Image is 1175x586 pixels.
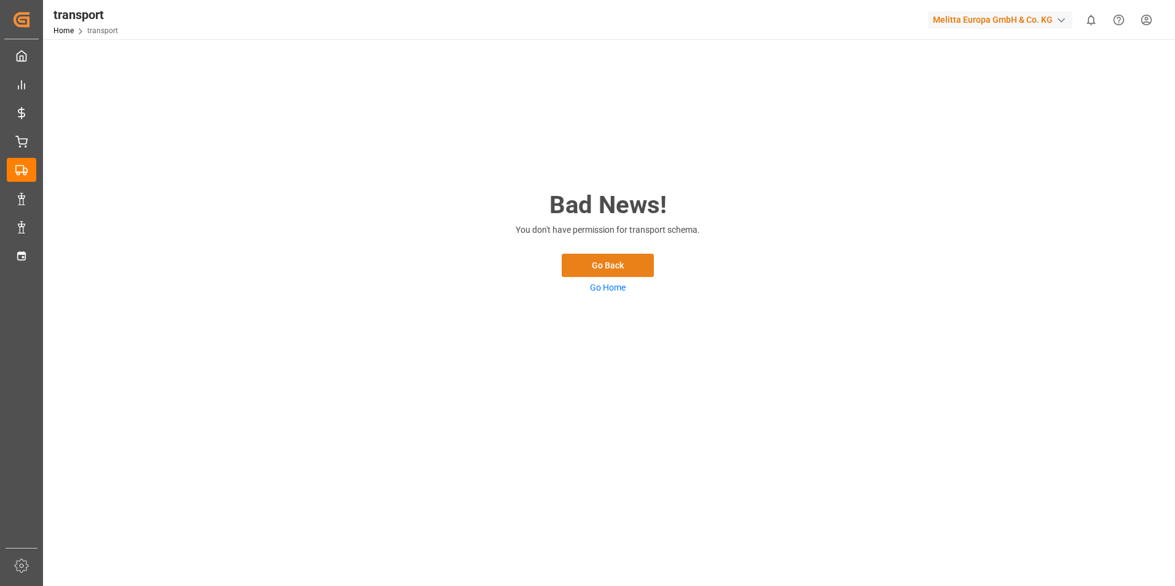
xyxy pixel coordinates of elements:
[53,6,118,24] div: transport
[485,224,731,236] p: You don't have permission for transport schema.
[562,254,654,277] button: Go Back
[485,187,731,224] h2: Bad News!
[928,11,1072,29] div: Melitta Europa GmbH & Co. KG
[1105,6,1133,34] button: Help Center
[53,26,74,35] a: Home
[1077,6,1105,34] button: show 0 new notifications
[590,283,626,292] a: Go Home
[928,8,1077,31] button: Melitta Europa GmbH & Co. KG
